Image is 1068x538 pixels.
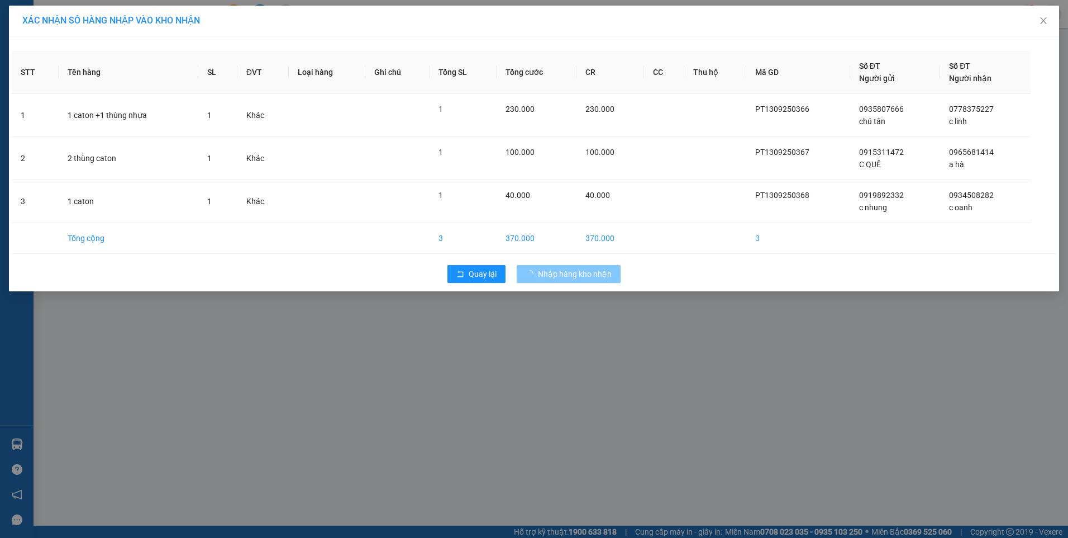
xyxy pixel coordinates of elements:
[22,15,200,26] span: XÁC NHẬN SỐ HÀNG NHẬP VÀO KHO NHẬN
[365,51,430,94] th: Ghi chú
[430,51,497,94] th: Tổng SL
[949,105,994,114] span: 0778375227
[207,154,212,163] span: 1
[949,62,970,70] span: Số ĐT
[755,191,809,200] span: PT1309250368
[198,51,237,94] th: SL
[59,223,199,254] td: Tổng cộng
[12,137,59,180] td: 2
[859,191,904,200] span: 0919892332
[59,51,199,94] th: Tên hàng
[12,180,59,223] td: 3
[859,160,881,169] span: C QUẾ
[237,51,289,94] th: ĐVT
[684,51,746,94] th: Thu hộ
[497,51,576,94] th: Tổng cước
[456,270,464,279] span: rollback
[207,197,212,206] span: 1
[576,51,644,94] th: CR
[438,105,443,114] span: 1
[506,148,535,157] span: 100.000
[755,148,809,157] span: PT1309250367
[12,94,59,137] td: 1
[949,191,994,200] span: 0934508282
[59,180,199,223] td: 1 caton
[59,94,199,137] td: 1 caton +1 thùng nhựa
[1039,16,1048,25] span: close
[585,148,614,157] span: 100.000
[859,203,887,212] span: c nhung
[506,191,530,200] span: 40.000
[438,148,443,157] span: 1
[447,265,506,283] button: rollbackQuay lại
[859,74,895,83] span: Người gửi
[469,268,497,280] span: Quay lại
[746,51,850,94] th: Mã GD
[517,265,621,283] button: Nhập hàng kho nhận
[949,74,991,83] span: Người nhận
[289,51,365,94] th: Loại hàng
[526,270,538,278] span: loading
[237,137,289,180] td: Khác
[1028,6,1059,37] button: Close
[949,203,972,212] span: c oanh
[585,105,614,114] span: 230.000
[859,117,885,126] span: chú tân
[859,105,904,114] span: 0935807666
[506,105,535,114] span: 230.000
[949,160,964,169] span: a hà
[497,223,576,254] td: 370.000
[859,148,904,157] span: 0915311472
[949,148,994,157] span: 0965681414
[237,180,289,223] td: Khác
[585,191,610,200] span: 40.000
[207,111,212,120] span: 1
[576,223,644,254] td: 370.000
[430,223,497,254] td: 3
[12,51,59,94] th: STT
[859,62,880,70] span: Số ĐT
[438,191,443,200] span: 1
[644,51,684,94] th: CC
[949,117,967,126] span: c linh
[538,268,612,280] span: Nhập hàng kho nhận
[59,137,199,180] td: 2 thùng caton
[746,223,850,254] td: 3
[237,94,289,137] td: Khác
[755,105,809,114] span: PT1309250366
